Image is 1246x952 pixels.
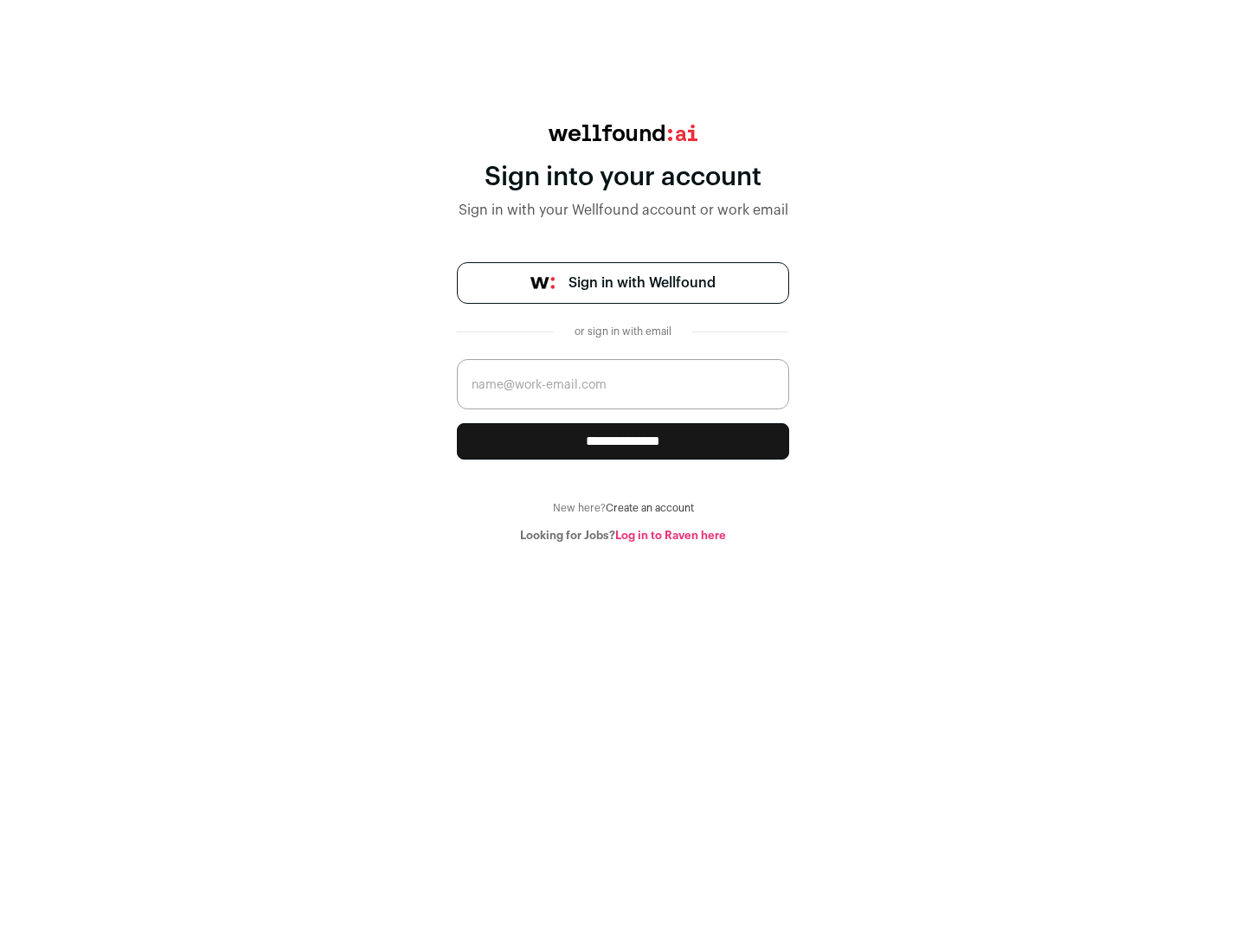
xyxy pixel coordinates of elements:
[568,273,716,293] span: Sign in with Wellfound
[457,501,789,515] div: New here?
[530,277,555,289] img: wellfound-symbol-flush-black-fb3c872781a75f747ccb3a119075da62bfe97bd399995f84a933054e44a575c4.png
[568,325,678,338] div: or sign in with email
[457,200,789,221] div: Sign in with your Wellfound account or work email
[606,503,694,513] a: Create an account
[457,529,789,543] div: Looking for Jobs?
[457,359,789,409] input: name@work-email.com
[457,262,789,304] a: Sign in with Wellfound
[457,162,789,193] div: Sign into your account
[549,125,697,141] img: wellfound:ai
[615,530,726,541] a: Log in to Raven here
